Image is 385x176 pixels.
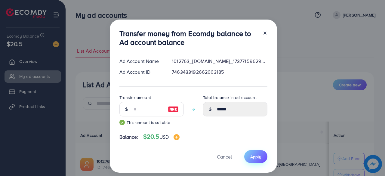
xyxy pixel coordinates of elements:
img: guide [119,120,125,125]
div: Ad Account ID [115,69,167,76]
span: USD [159,134,169,140]
button: Apply [244,150,267,163]
div: Ad Account Name [115,58,167,65]
div: 7463433192662663185 [167,69,272,76]
h3: Transfer money from Ecomdy balance to Ad account balance [119,29,258,47]
button: Cancel [209,150,239,163]
label: Transfer amount [119,94,151,100]
small: This amount is suitable [119,119,184,125]
span: Apply [250,154,261,160]
h4: $20.5 [143,133,180,140]
span: Cancel [217,153,232,160]
span: Balance: [119,134,138,140]
img: image [168,106,179,113]
div: 1012763_[DOMAIN_NAME]_1737715962950 [167,58,272,65]
label: Total balance in ad account [203,94,257,100]
img: image [174,134,180,140]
